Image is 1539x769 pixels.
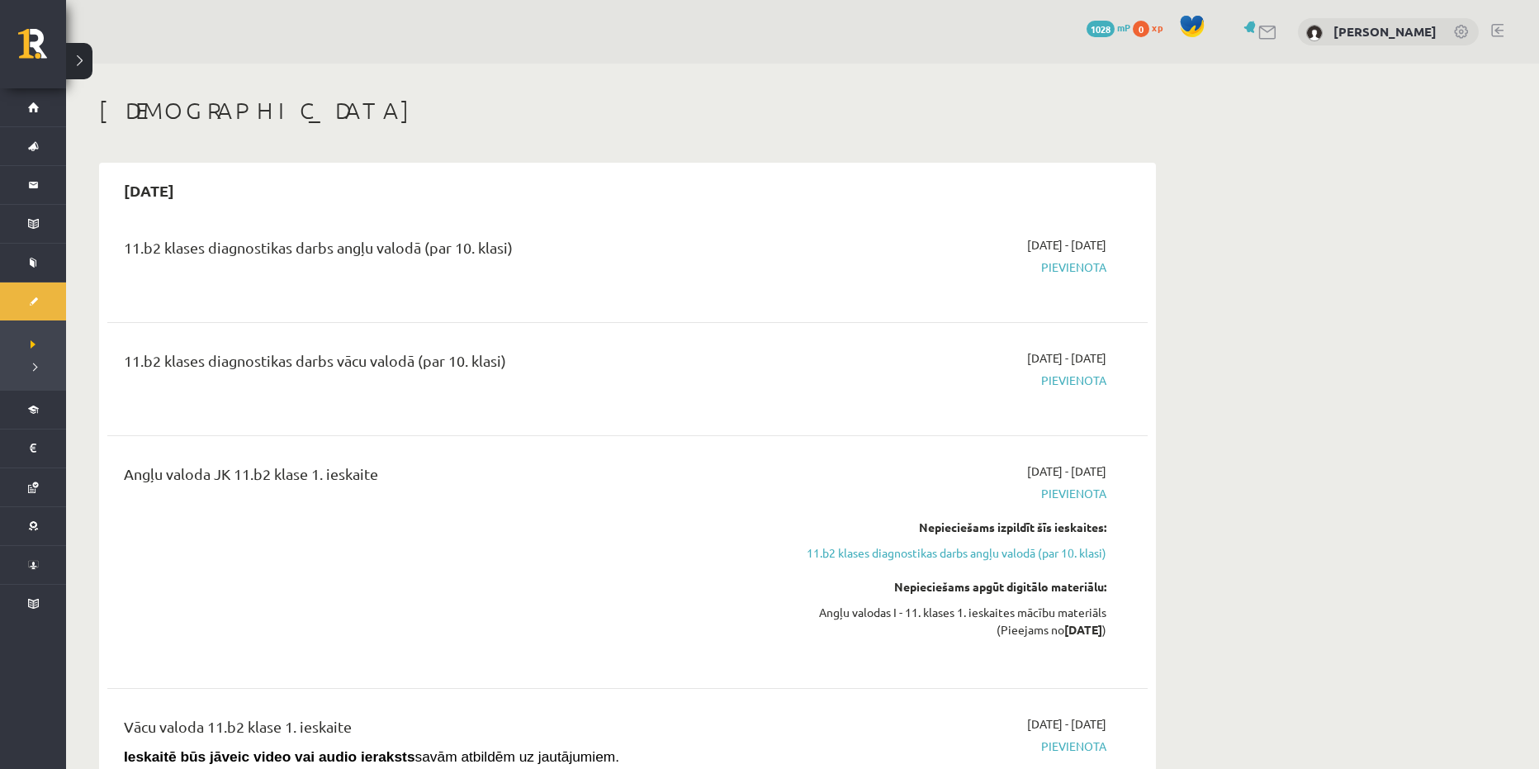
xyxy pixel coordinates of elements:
[1027,715,1106,733] span: [DATE] - [DATE]
[795,485,1106,502] span: Pievienota
[795,544,1106,562] a: 11.b2 klases diagnostikas darbs angļu valodā (par 10. klasi)
[795,578,1106,596] div: Nepieciešams apgūt digitālo materiālu:
[795,372,1106,389] span: Pievienota
[18,29,66,70] a: Rīgas 1. Tālmācības vidusskola
[124,748,415,765] strong: Ieskaitē būs jāveic video vai audio ieraksts
[1087,21,1130,34] a: 1028 mP
[1333,23,1437,40] a: [PERSON_NAME]
[795,604,1106,638] div: Angļu valodas I - 11. klases 1. ieskaites mācību materiāls (Pieejams no )
[1152,21,1163,34] span: xp
[1306,25,1323,41] img: Kristaps Lukass
[1027,463,1106,480] span: [DATE] - [DATE]
[1133,21,1149,37] span: 0
[107,171,191,210] h2: [DATE]
[124,236,770,267] div: 11.b2 klases diagnostikas darbs angļu valodā (par 10. klasi)
[1027,349,1106,367] span: [DATE] - [DATE]
[124,715,770,746] div: Vācu valoda 11.b2 klase 1. ieskaite
[795,519,1106,536] div: Nepieciešams izpildīt šīs ieskaites:
[795,259,1106,276] span: Pievienota
[1117,21,1130,34] span: mP
[99,97,1156,125] h1: [DEMOGRAPHIC_DATA]
[124,463,770,493] div: Angļu valoda JK 11.b2 klase 1. ieskaite
[795,738,1106,755] span: Pievienota
[1027,236,1106,254] span: [DATE] - [DATE]
[1133,21,1171,34] a: 0 xp
[124,349,770,380] div: 11.b2 klases diagnostikas darbs vācu valodā (par 10. klasi)
[1087,21,1115,37] span: 1028
[1064,622,1102,637] strong: [DATE]
[124,748,619,765] span: savām atbildēm uz jautājumiem.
